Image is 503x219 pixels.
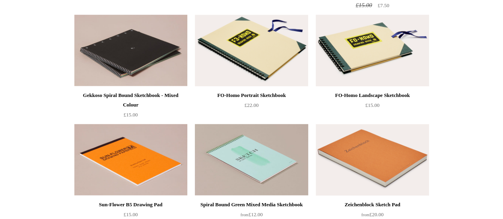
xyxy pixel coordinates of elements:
[241,211,263,217] span: £12.00
[124,112,138,118] span: £15.00
[318,200,427,209] div: Zeichenblock Sketch Pad
[361,211,384,217] span: £20.00
[365,102,380,108] span: £15.00
[241,213,249,217] span: from
[74,15,187,86] img: Gekkoso Spiral Bound Sketchbook - Mixed Colour
[197,200,306,209] div: Spiral Bound Green Mixed Media Sketchbook
[74,124,187,196] img: Sun-Flower B5 Drawing Pad
[195,91,308,123] a: FO-Homo Portrait Sketchbook £22.00
[316,15,429,86] a: FO-Homo Landscape Sketchbook FO-Homo Landscape Sketchbook
[195,124,308,196] img: Spiral Bound Green Mixed Media Sketchbook
[316,124,429,196] a: Zeichenblock Sketch Pad Zeichenblock Sketch Pad
[316,15,429,86] img: FO-Homo Landscape Sketchbook
[124,211,138,217] span: £15.00
[355,2,372,8] span: £15.00
[76,200,185,209] div: Sun-Flower B5 Drawing Pad
[318,91,427,100] div: FO-Homo Landscape Sketchbook
[377,2,389,8] span: £7.50
[361,213,369,217] span: from
[74,91,187,123] a: Gekkoso Spiral Bound Sketchbook - Mixed Colour £15.00
[76,91,185,110] div: Gekkoso Spiral Bound Sketchbook - Mixed Colour
[197,91,306,100] div: FO-Homo Portrait Sketchbook
[195,15,308,86] img: FO-Homo Portrait Sketchbook
[195,15,308,86] a: FO-Homo Portrait Sketchbook FO-Homo Portrait Sketchbook
[245,102,259,108] span: £22.00
[316,91,429,123] a: FO-Homo Landscape Sketchbook £15.00
[316,124,429,196] img: Zeichenblock Sketch Pad
[74,124,187,196] a: Sun-Flower B5 Drawing Pad Sun-Flower B5 Drawing Pad
[74,15,187,86] a: Gekkoso Spiral Bound Sketchbook - Mixed Colour Gekkoso Spiral Bound Sketchbook - Mixed Colour
[195,124,308,196] a: Spiral Bound Green Mixed Media Sketchbook Spiral Bound Green Mixed Media Sketchbook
